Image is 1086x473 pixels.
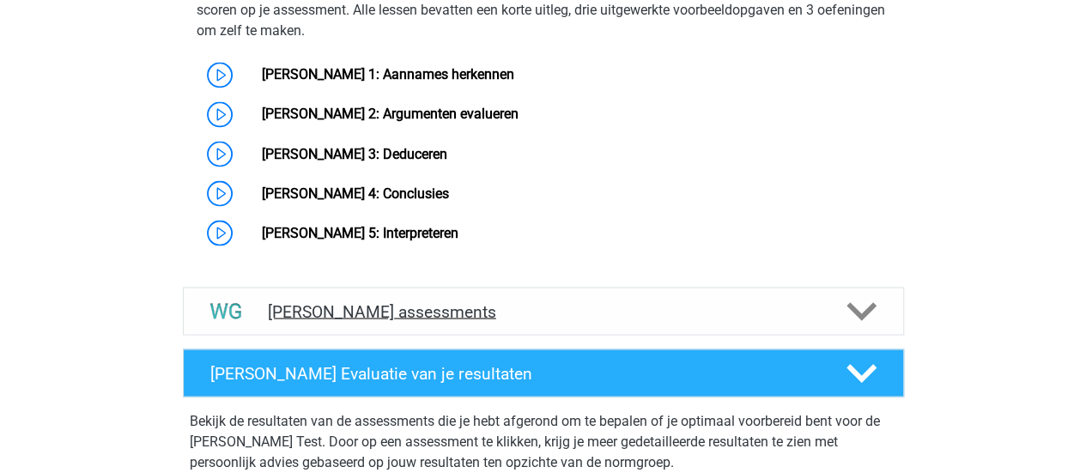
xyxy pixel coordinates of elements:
[262,224,458,240] a: [PERSON_NAME] 5: Interpreteren
[268,301,819,321] h4: [PERSON_NAME] assessments
[210,363,819,383] h4: [PERSON_NAME] Evaluatie van je resultaten
[262,106,519,122] a: [PERSON_NAME] 2: Argumenten evalueren
[204,289,248,333] img: watson glaser assessments
[262,66,514,82] a: [PERSON_NAME] 1: Aannames herkennen
[190,410,897,472] p: Bekijk de resultaten van de assessments die je hebt afgerond om te bepalen of je optimaal voorber...
[262,145,447,161] a: [PERSON_NAME] 3: Deduceren
[262,185,449,201] a: [PERSON_NAME] 4: Conclusies
[176,287,911,335] a: assessments [PERSON_NAME] assessments
[176,349,911,397] a: [PERSON_NAME] Evaluatie van je resultaten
